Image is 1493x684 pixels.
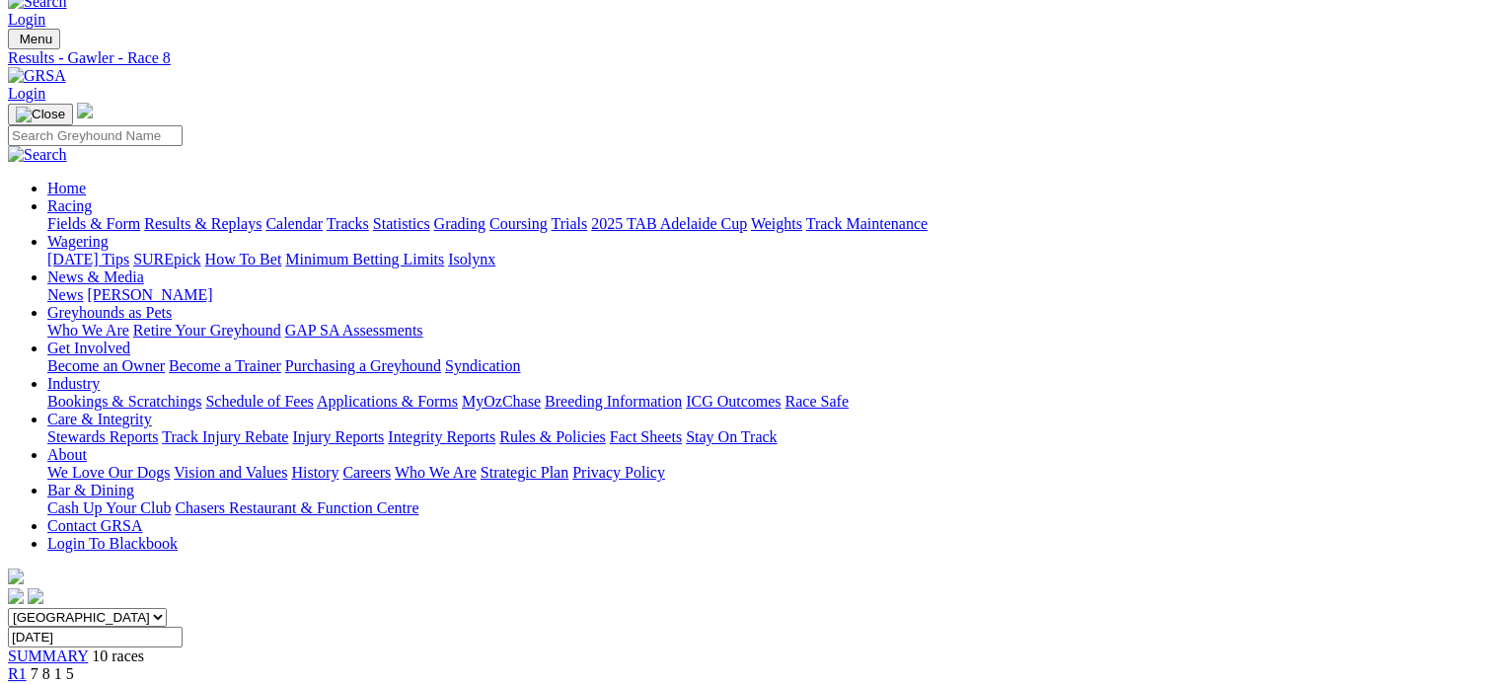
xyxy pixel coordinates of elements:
span: 10 races [92,647,144,664]
a: 2025 TAB Adelaide Cup [591,215,747,232]
a: Login [8,85,45,102]
div: Get Involved [47,357,1485,375]
a: Calendar [265,215,323,232]
a: Minimum Betting Limits [285,251,444,267]
button: Toggle navigation [8,29,60,49]
a: MyOzChase [462,393,541,410]
div: Bar & Dining [47,499,1485,517]
a: Statistics [373,215,430,232]
a: Who We Are [395,464,477,481]
a: [PERSON_NAME] [87,286,212,303]
a: Breeding Information [545,393,682,410]
a: Care & Integrity [47,411,152,427]
a: Login [8,11,45,28]
img: twitter.svg [28,588,43,604]
a: Industry [47,375,100,392]
a: Careers [342,464,391,481]
a: Results & Replays [144,215,261,232]
button: Toggle navigation [8,104,73,125]
input: Select date [8,627,183,647]
a: Grading [434,215,485,232]
a: [DATE] Tips [47,251,129,267]
div: About [47,464,1485,482]
a: Stay On Track [686,428,777,445]
img: GRSA [8,67,66,85]
a: Isolynx [448,251,495,267]
a: Privacy Policy [572,464,665,481]
a: Vision and Values [174,464,287,481]
a: Track Maintenance [806,215,928,232]
img: logo-grsa-white.png [8,569,24,584]
a: SUREpick [133,251,200,267]
a: Syndication [445,357,520,374]
div: Care & Integrity [47,428,1485,446]
a: Bookings & Scratchings [47,393,201,410]
img: Close [16,107,65,122]
img: logo-grsa-white.png [77,103,93,118]
a: Injury Reports [292,428,384,445]
a: Schedule of Fees [205,393,313,410]
a: History [291,464,338,481]
a: Wagering [47,233,109,250]
a: Rules & Policies [499,428,606,445]
div: Wagering [47,251,1485,268]
a: Fields & Form [47,215,140,232]
a: Race Safe [784,393,848,410]
span: Menu [20,32,52,46]
input: Search [8,125,183,146]
a: Greyhounds as Pets [47,304,172,321]
a: Results - Gawler - Race 8 [8,49,1485,67]
a: Integrity Reports [388,428,495,445]
a: Retire Your Greyhound [133,322,281,339]
a: News [47,286,83,303]
a: We Love Our Dogs [47,464,170,481]
div: Industry [47,393,1485,411]
a: Bar & Dining [47,482,134,498]
a: Stewards Reports [47,428,158,445]
img: Search [8,146,67,164]
a: Fact Sheets [610,428,682,445]
div: News & Media [47,286,1485,304]
a: SUMMARY [8,647,88,664]
a: Who We Are [47,322,129,339]
a: Chasers Restaurant & Function Centre [175,499,418,516]
a: Trials [551,215,587,232]
a: Home [47,180,86,196]
img: facebook.svg [8,588,24,604]
a: How To Bet [205,251,282,267]
a: Purchasing a Greyhound [285,357,441,374]
a: Contact GRSA [47,517,142,534]
a: GAP SA Assessments [285,322,423,339]
a: Cash Up Your Club [47,499,171,516]
span: 7 8 1 5 [31,665,74,682]
a: Weights [751,215,802,232]
a: Tracks [327,215,369,232]
a: Track Injury Rebate [162,428,288,445]
a: R1 [8,665,27,682]
a: Become an Owner [47,357,165,374]
a: Applications & Forms [317,393,458,410]
div: Racing [47,215,1485,233]
a: Get Involved [47,340,130,356]
a: Login To Blackbook [47,535,178,552]
a: ICG Outcomes [686,393,781,410]
a: Racing [47,197,92,214]
div: Greyhounds as Pets [47,322,1485,340]
a: News & Media [47,268,144,285]
a: Become a Trainer [169,357,281,374]
a: Coursing [489,215,548,232]
a: About [47,446,87,463]
a: Strategic Plan [481,464,568,481]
